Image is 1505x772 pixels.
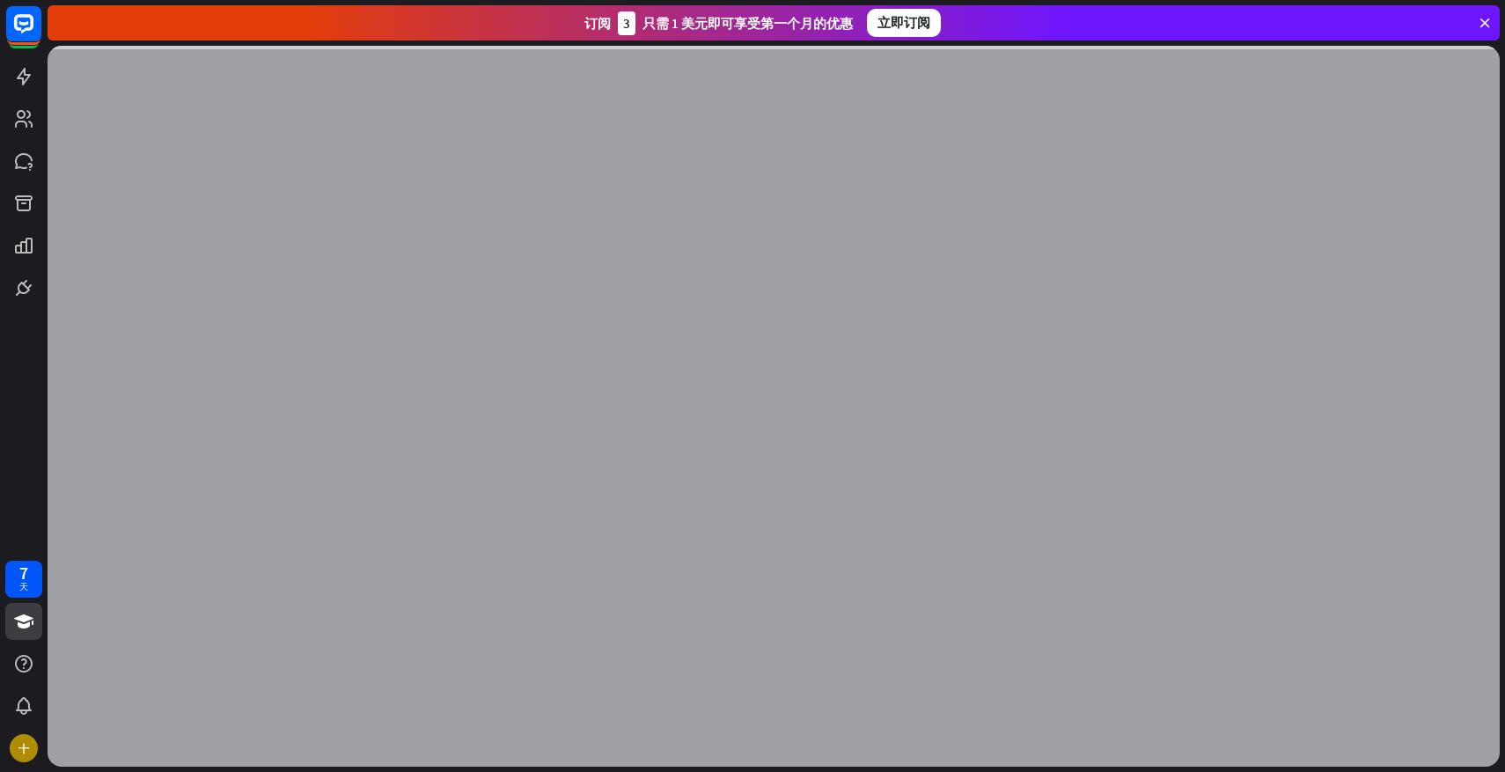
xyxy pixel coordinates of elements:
[642,15,853,32] font: 只需 1 美元即可享受第一个月的优惠
[19,581,28,592] font: 天
[623,15,630,32] font: 3
[5,561,42,598] a: 7 天
[19,562,28,584] font: 7
[18,742,29,755] font: 十
[877,14,930,31] font: 立即订阅
[584,15,611,32] font: 订阅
